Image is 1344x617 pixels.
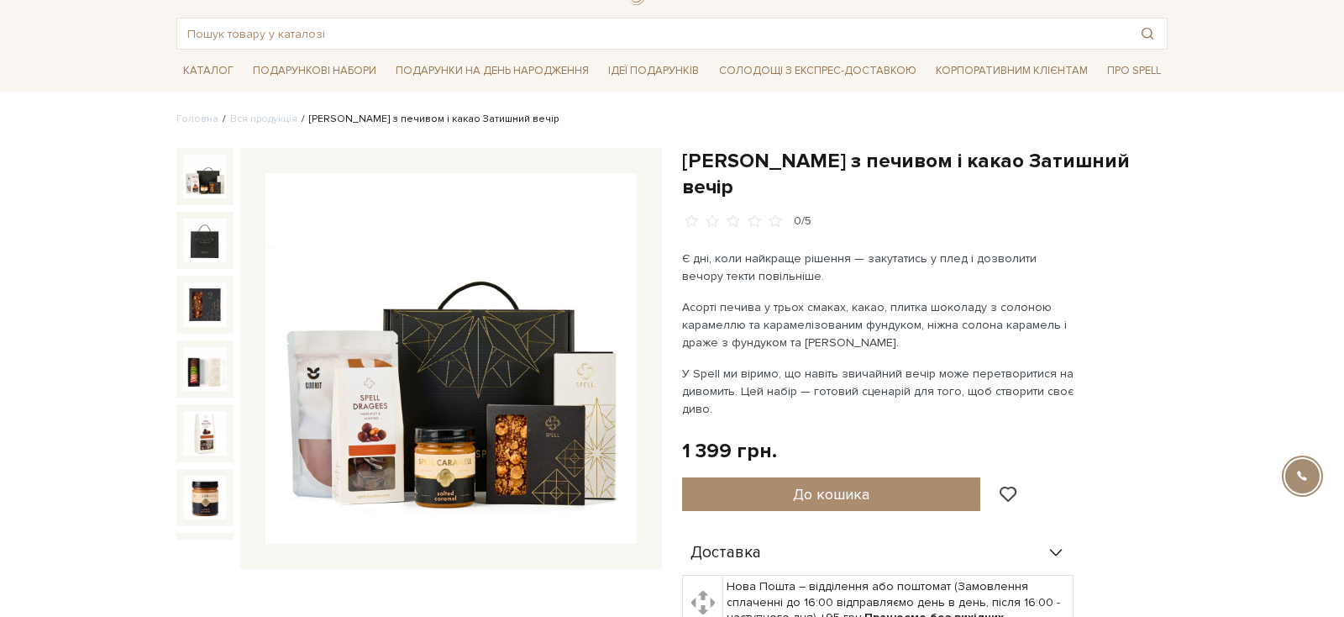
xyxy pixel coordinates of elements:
span: До кошика [793,485,869,504]
img: Подарунок з печивом і какао Затишний вечір [183,411,227,455]
img: Подарунок з печивом і какао Затишний вечір [183,347,227,391]
a: Вся продукція [230,113,297,125]
a: Каталог [176,58,240,84]
img: Подарунок з печивом і какао Затишний вечір [265,173,637,545]
p: Асорті печива у трьох смаках, какао, плитка шоколаду з солоною карамеллю та карамелізованим фунду... [682,298,1076,351]
a: Про Spell [1100,58,1168,84]
h1: [PERSON_NAME] з печивом і какао Затишний вечір [682,148,1168,200]
div: 0/5 [794,214,811,229]
p: У Spell ми віримо, що навіть звичайний вечір може перетворитися на дивомить. Цей набір — готовий ... [682,365,1076,418]
div: 1 399 грн. [682,438,777,464]
input: Пошук товару у каталозі [177,18,1128,49]
button: До кошика [682,477,980,511]
img: Подарунок з печивом і какао Затишний вечір [183,219,227,262]
a: Головна [176,113,218,125]
img: Подарунок з печивом і какао Затишний вечір [183,282,227,326]
img: Подарунок з печивом і какао Затишний вечір [183,155,227,198]
img: Подарунок з печивом і какао Затишний вечір [183,476,227,519]
button: Пошук товару у каталозі [1128,18,1167,49]
a: Солодощі з експрес-доставкою [712,56,923,85]
a: Подарунки на День народження [389,58,596,84]
p: Є дні, коли найкраще рішення — закутатись у плед і дозволити вечору текти повільніше. [682,250,1076,285]
a: Корпоративним клієнтам [929,58,1095,84]
a: Подарункові набори [246,58,383,84]
a: Ідеї подарунків [601,58,706,84]
li: [PERSON_NAME] з печивом і какао Затишний вечір [297,112,559,127]
span: Доставка [690,546,761,561]
img: Подарунок з печивом і какао Затишний вечір [183,540,227,583]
